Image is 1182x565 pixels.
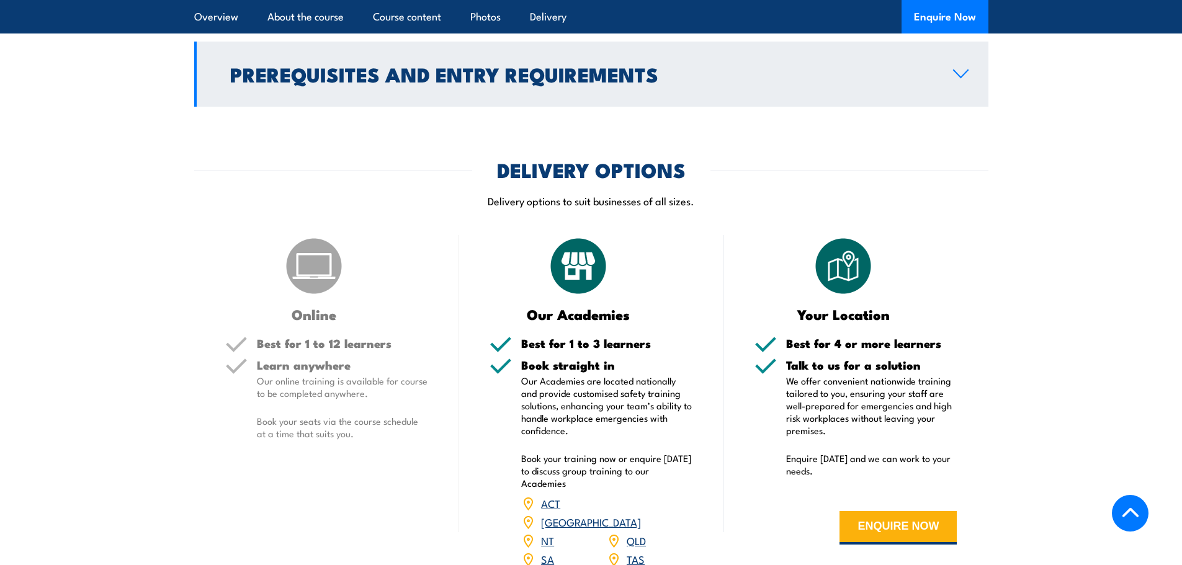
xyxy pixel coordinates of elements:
button: ENQUIRE NOW [839,511,957,545]
h5: Best for 1 to 12 learners [257,337,428,349]
p: Our Academies are located nationally and provide customised safety training solutions, enhancing ... [521,375,692,437]
p: Enquire [DATE] and we can work to your needs. [786,452,957,477]
h2: Prerequisites and Entry Requirements [230,65,933,82]
h3: Our Academies [490,307,668,321]
h5: Book straight in [521,359,692,371]
h5: Learn anywhere [257,359,428,371]
a: [GEOGRAPHIC_DATA] [541,514,641,529]
a: QLD [627,533,646,548]
p: We offer convenient nationwide training tailored to you, ensuring your staff are well-prepared fo... [786,375,957,437]
h2: DELIVERY OPTIONS [497,161,686,178]
a: Prerequisites and Entry Requirements [194,42,988,107]
h3: Online [225,307,403,321]
p: Delivery options to suit businesses of all sizes. [194,194,988,208]
p: Book your seats via the course schedule at a time that suits you. [257,415,428,440]
h3: Your Location [754,307,933,321]
p: Book your training now or enquire [DATE] to discuss group training to our Academies [521,452,692,489]
p: Our online training is available for course to be completed anywhere. [257,375,428,399]
h5: Best for 4 or more learners [786,337,957,349]
a: ACT [541,496,560,510]
h5: Best for 1 to 3 learners [521,337,692,349]
h5: Talk to us for a solution [786,359,957,371]
a: NT [541,533,554,548]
